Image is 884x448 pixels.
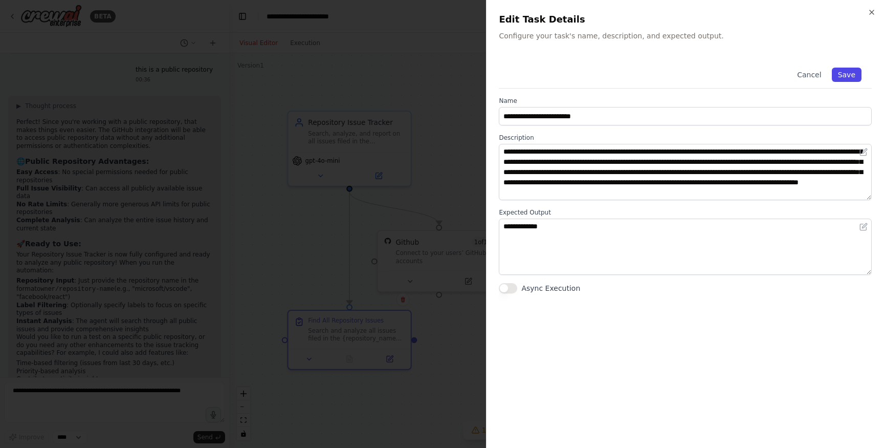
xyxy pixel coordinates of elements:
h2: Edit Task Details [499,12,872,27]
label: Async Execution [521,283,580,293]
label: Name [499,97,872,105]
label: Expected Output [499,208,872,217]
button: Save [832,68,861,82]
button: Open in editor [857,221,870,233]
p: Configure your task's name, description, and expected output. [499,31,872,41]
button: Open in editor [857,146,870,158]
label: Description [499,134,872,142]
button: Cancel [791,68,827,82]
